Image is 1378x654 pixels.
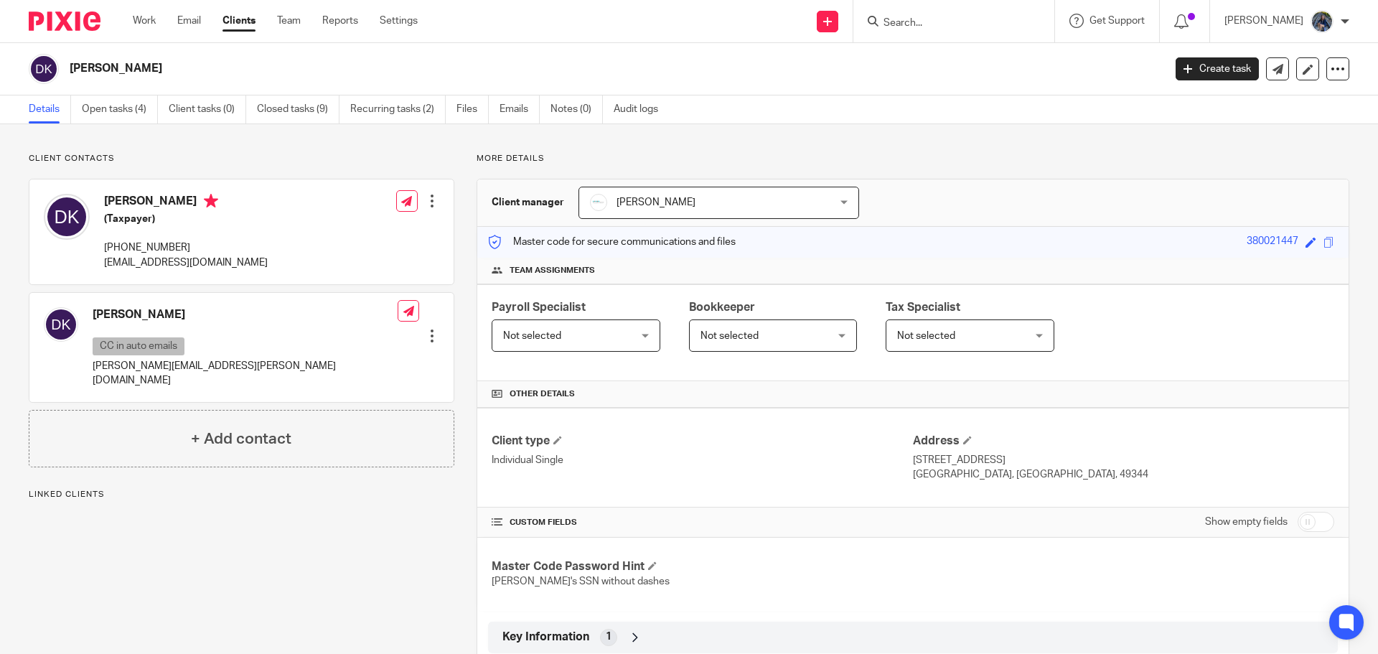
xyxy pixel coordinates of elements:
[492,559,913,574] h4: Master Code Password Hint
[477,153,1349,164] p: More details
[44,307,78,342] img: svg%3E
[617,197,695,207] span: [PERSON_NAME]
[104,240,268,255] p: [PHONE_NUMBER]
[222,14,256,28] a: Clients
[500,95,540,123] a: Emails
[70,61,937,76] h2: [PERSON_NAME]
[104,194,268,212] h4: [PERSON_NAME]
[380,14,418,28] a: Settings
[104,212,268,226] h5: (Taxpayer)
[104,256,268,270] p: [EMAIL_ADDRESS][DOMAIN_NAME]
[550,95,603,123] a: Notes (0)
[29,11,100,31] img: Pixie
[886,302,960,313] span: Tax Specialist
[29,153,454,164] p: Client contacts
[29,489,454,500] p: Linked clients
[492,434,913,449] h4: Client type
[1089,16,1145,26] span: Get Support
[614,95,669,123] a: Audit logs
[204,194,218,208] i: Primary
[169,95,246,123] a: Client tasks (0)
[1224,14,1303,28] p: [PERSON_NAME]
[492,195,564,210] h3: Client manager
[322,14,358,28] a: Reports
[492,576,670,587] span: [PERSON_NAME]'s SSN without dashes
[277,14,301,28] a: Team
[1247,234,1298,251] div: 380021447
[502,630,589,645] span: Key Information
[177,14,201,28] a: Email
[133,14,156,28] a: Work
[606,630,611,644] span: 1
[492,517,913,528] h4: CUSTOM FIELDS
[700,331,759,341] span: Not selected
[510,265,595,276] span: Team assignments
[93,359,398,388] p: [PERSON_NAME][EMAIL_ADDRESS][PERSON_NAME][DOMAIN_NAME]
[590,194,607,211] img: _Logo.png
[1205,515,1288,529] label: Show empty fields
[913,467,1334,482] p: [GEOGRAPHIC_DATA], [GEOGRAPHIC_DATA], 49344
[689,302,755,313] span: Bookkeeper
[191,428,291,450] h4: + Add contact
[488,235,736,249] p: Master code for secure communications and files
[350,95,446,123] a: Recurring tasks (2)
[897,331,955,341] span: Not selected
[82,95,158,123] a: Open tasks (4)
[1176,57,1259,80] a: Create task
[1311,10,1334,33] img: 20210918_184149%20(2).jpg
[93,337,184,355] p: CC in auto emails
[510,388,575,400] span: Other details
[93,307,398,322] h4: [PERSON_NAME]
[913,434,1334,449] h4: Address
[503,331,561,341] span: Not selected
[882,17,1011,30] input: Search
[29,95,71,123] a: Details
[456,95,489,123] a: Files
[913,453,1334,467] p: [STREET_ADDRESS]
[257,95,339,123] a: Closed tasks (9)
[492,453,913,467] p: Individual Single
[44,194,90,240] img: svg%3E
[29,54,59,84] img: svg%3E
[492,302,586,313] span: Payroll Specialist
